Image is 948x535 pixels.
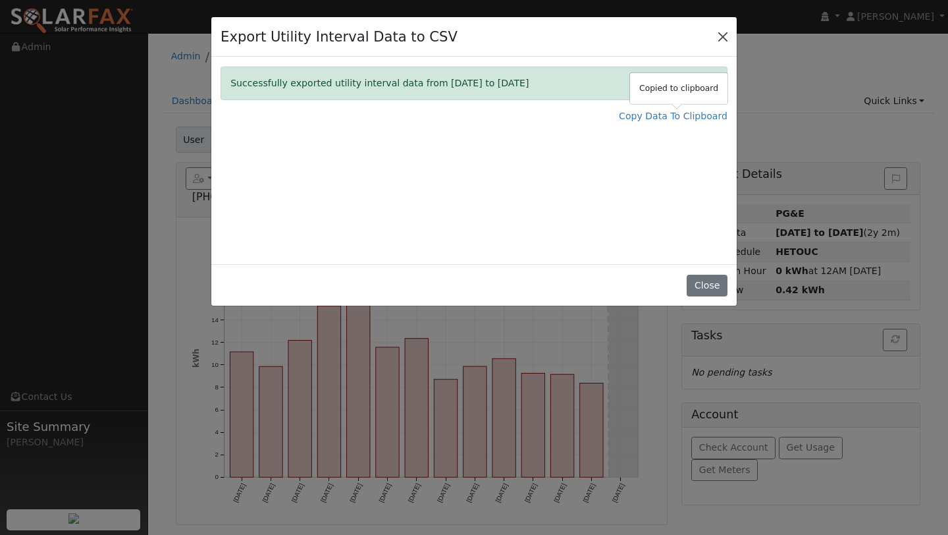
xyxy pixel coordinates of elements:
div: Copied to clipboard [630,73,727,104]
button: Close [687,275,727,297]
button: Close [699,67,727,99]
a: Copy Data To Clipboard [619,109,727,123]
div: Successfully exported utility interval data from [DATE] to [DATE] [221,67,727,100]
button: Close [714,27,732,45]
h4: Export Utility Interval Data to CSV [221,26,458,47]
